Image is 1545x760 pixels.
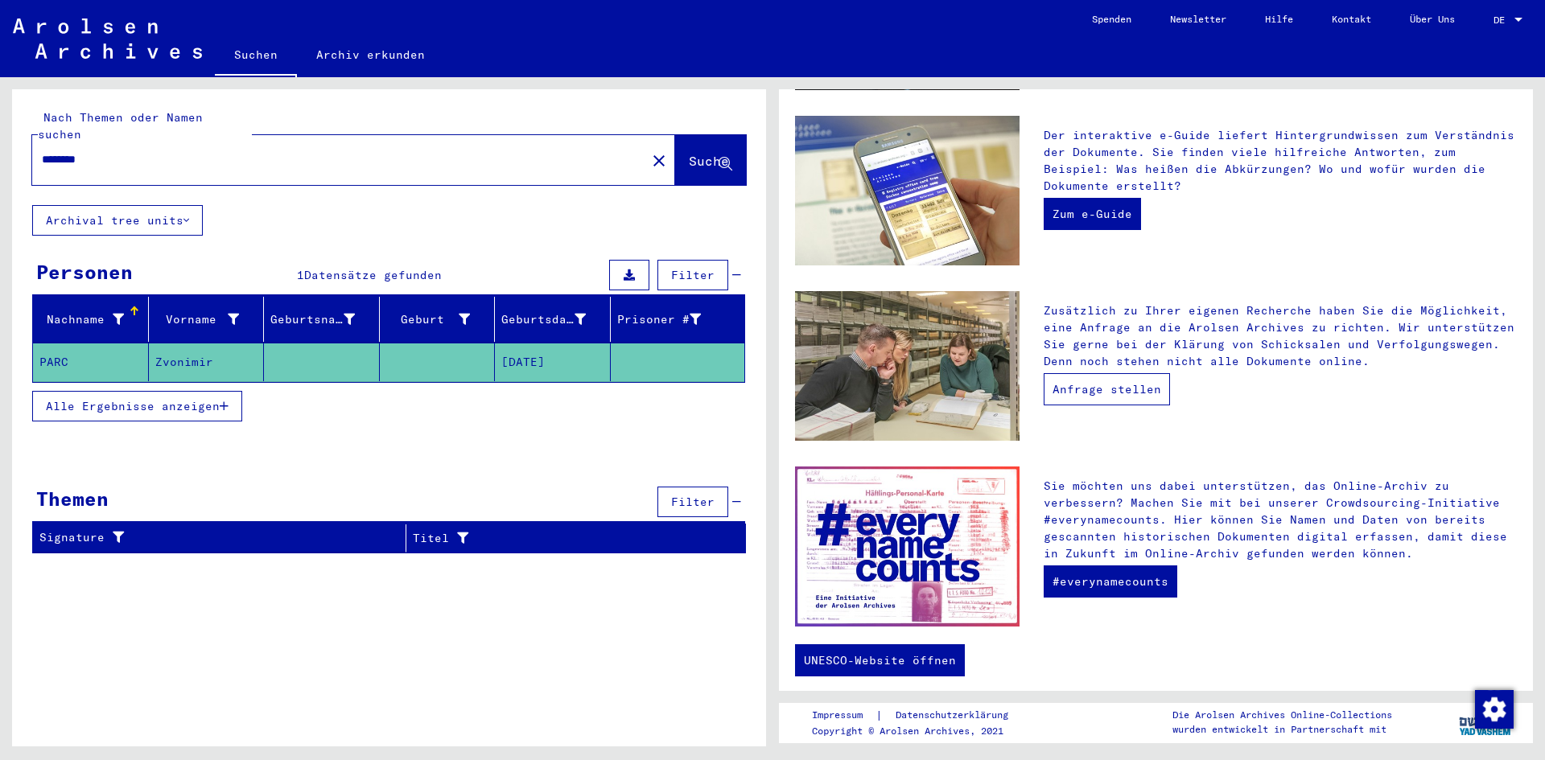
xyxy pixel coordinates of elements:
[297,35,444,74] a: Archiv erkunden
[812,707,875,724] a: Impressum
[1456,702,1516,742] img: yv_logo.png
[386,311,471,328] div: Geburt‏
[495,297,611,342] mat-header-cell: Geburtsdatum
[1044,127,1517,195] p: Der interaktive e-Guide liefert Hintergrundwissen zum Verständnis der Dokumente. Sie finden viele...
[413,525,726,551] div: Titel
[795,116,1020,265] img: eguide.jpg
[304,268,442,282] span: Datensätze gefunden
[36,484,109,513] div: Themen
[657,260,728,290] button: Filter
[675,135,746,185] button: Suche
[270,311,355,328] div: Geburtsname
[795,644,965,676] a: UNESCO-Website öffnen
[617,306,726,332] div: Prisoner #
[1044,565,1177,598] a: #everynamecounts
[657,487,728,517] button: Filter
[380,297,496,342] mat-header-cell: Geburt‏
[38,110,203,142] mat-label: Nach Themen oder Namen suchen
[149,297,265,342] mat-header-cell: Vorname
[36,257,133,286] div: Personen
[1475,690,1514,729] img: Zustimmung ändern
[149,343,265,381] mat-cell: Zvonimir
[13,18,202,59] img: Arolsen_neg.svg
[39,525,406,551] div: Signature
[795,466,1020,626] img: enc.jpg
[1172,722,1392,737] p: wurden entwickelt in Partnerschaft mit
[33,343,149,381] mat-cell: PARC
[795,291,1020,441] img: inquiries.jpg
[1044,373,1170,405] a: Anfrage stellen
[413,530,706,547] div: Titel
[155,306,264,332] div: Vorname
[297,268,304,282] span: 1
[617,311,702,328] div: Prisoner #
[1044,478,1517,562] p: Sie möchten uns dabei unterstützen, das Online-Archiv zu verbessern? Machen Sie mit bei unserer C...
[1172,708,1392,722] p: Die Arolsen Archives Online-Collections
[155,311,240,328] div: Vorname
[812,707,1028,724] div: |
[46,399,220,413] span: Alle Ergebnisse anzeigen
[883,707,1028,724] a: Datenschutzerklärung
[1044,198,1141,230] a: Zum e-Guide
[386,306,495,332] div: Geburt‏
[39,529,385,546] div: Signature
[649,151,669,170] mat-icon: close
[39,306,148,332] div: Nachname
[33,297,149,342] mat-header-cell: Nachname
[671,268,715,282] span: Filter
[32,205,203,236] button: Archival tree units
[812,724,1028,738] p: Copyright © Arolsen Archives, 2021
[643,144,675,176] button: Clear
[264,297,380,342] mat-header-cell: Geburtsname
[611,297,745,342] mat-header-cell: Prisoner #
[215,35,297,77] a: Suchen
[689,153,729,169] span: Suche
[270,306,379,332] div: Geburtsname
[1493,14,1511,26] span: DE
[32,391,242,421] button: Alle Ergebnisse anzeigen
[39,311,124,328] div: Nachname
[671,495,715,509] span: Filter
[501,306,610,332] div: Geburtsdatum
[1044,302,1517,370] p: Zusätzlich zu Ihrer eigenen Recherche haben Sie die Möglichkeit, eine Anfrage an die Arolsen Arch...
[501,311,586,328] div: Geburtsdatum
[495,343,611,381] mat-cell: [DATE]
